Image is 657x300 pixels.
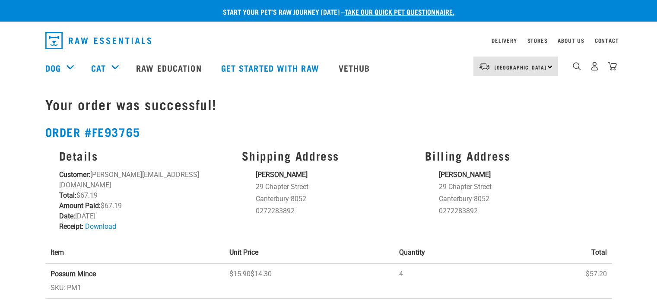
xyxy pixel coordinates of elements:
a: Get started with Raw [213,51,330,85]
strong: Date: [59,212,75,220]
a: take our quick pet questionnaire. [345,9,454,13]
strong: Receipt: [59,222,83,231]
img: Raw Essentials Logo [45,32,151,49]
h2: Order #fe93765 [45,125,612,139]
a: Dog [45,61,61,74]
li: Canterbury 8052 [256,194,415,204]
a: Delivery [492,39,517,42]
div: [PERSON_NAME][EMAIL_ADDRESS][DOMAIN_NAME] $67.19 $67.19 [DATE] [54,144,237,237]
h3: Details [59,149,232,162]
img: home-icon@2x.png [608,62,617,71]
strong: [PERSON_NAME] [256,171,308,179]
img: home-icon-1@2x.png [573,62,581,70]
h3: Billing Address [425,149,598,162]
h3: Shipping Address [242,149,415,162]
li: 0272283892 [439,206,598,216]
img: user.png [590,62,599,71]
strong: Total: [59,191,76,199]
td: SKU: PM1 [45,263,225,299]
a: About Us [558,39,584,42]
li: Canterbury 8052 [439,194,598,204]
a: Download [85,222,116,231]
img: van-moving.png [479,63,490,70]
strong: Possum Mince [51,270,96,278]
strong: Amount Paid: [59,202,101,210]
a: Vethub [330,51,381,85]
a: Contact [595,39,619,42]
span: [GEOGRAPHIC_DATA] [495,66,547,69]
a: Stores [527,39,548,42]
strong: Customer: [59,171,90,179]
th: Quantity [394,242,511,263]
th: Total [511,242,612,263]
strike: $15.90 [229,270,251,278]
h1: Your order was successful! [45,96,612,112]
a: Raw Education [127,51,212,85]
a: Cat [91,61,106,74]
td: 4 [394,263,511,299]
li: 0272283892 [256,206,415,216]
td: $57.20 [511,263,612,299]
th: Item [45,242,225,263]
nav: dropdown navigation [38,28,619,53]
td: $14.30 [224,263,394,299]
th: Unit Price [224,242,394,263]
li: 29 Chapter Street [439,182,598,192]
strong: [PERSON_NAME] [439,171,491,179]
li: 29 Chapter Street [256,182,415,192]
